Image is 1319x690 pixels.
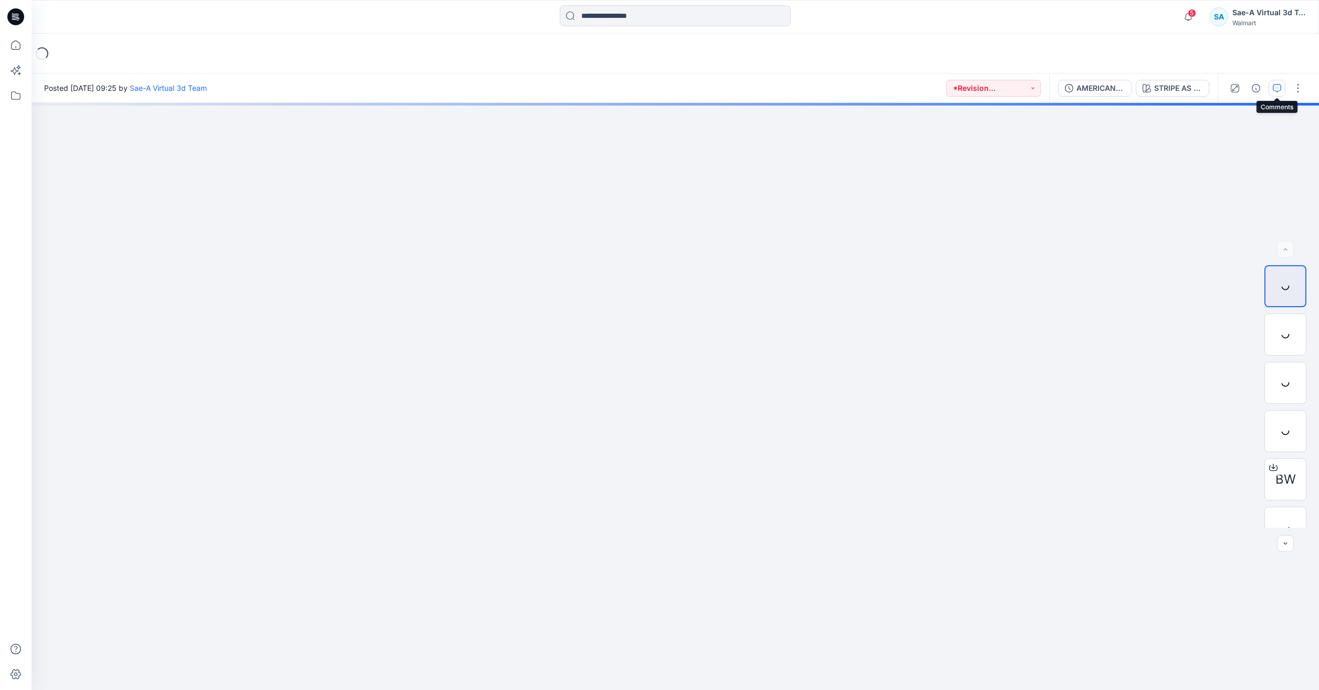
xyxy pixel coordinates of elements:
[1154,82,1202,94] div: STRIPE AS AW
[1275,470,1296,489] span: BW
[130,83,207,92] a: Sae-A Virtual 3d Team
[1136,80,1209,97] button: STRIPE AS AW
[1232,6,1306,19] div: Sae-A Virtual 3d Team
[44,82,207,93] span: Posted [DATE] 09:25 by
[1209,7,1228,26] div: SA
[1188,9,1196,17] span: 5
[1076,82,1125,94] div: AMERICANA CAPSULE POLO_COLORWAYS
[1232,19,1306,27] div: Walmart
[1058,80,1132,97] button: AMERICANA CAPSULE POLO_COLORWAYS
[1248,80,1264,97] button: Details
